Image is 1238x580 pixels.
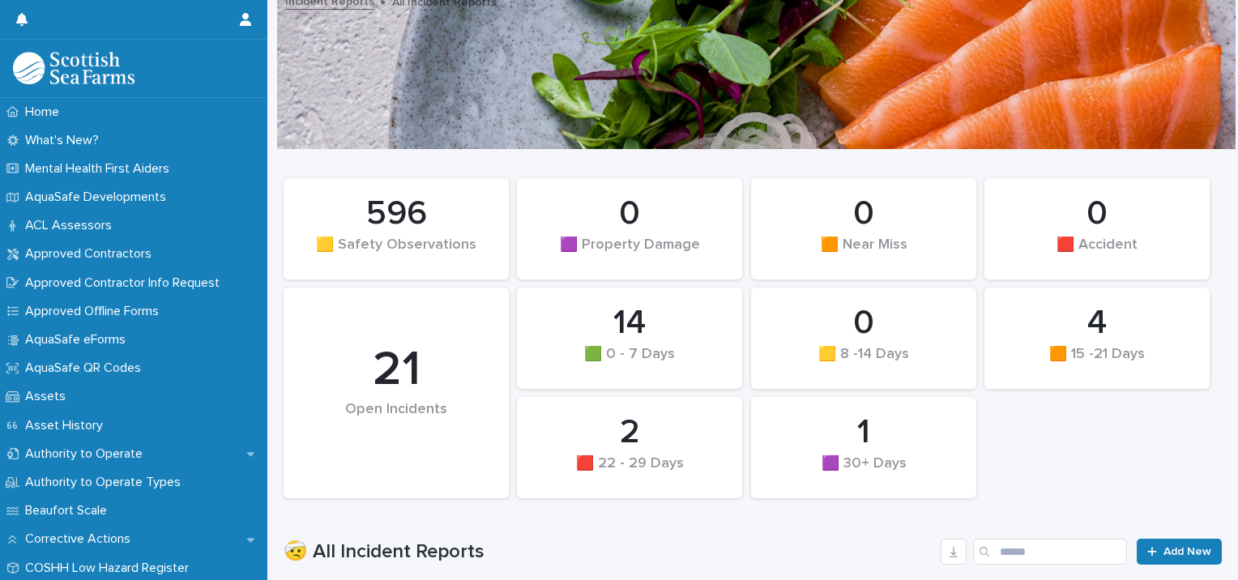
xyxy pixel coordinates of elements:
[779,346,949,380] div: 🟨 8 -14 Days
[19,475,194,490] p: Authority to Operate Types
[779,455,949,489] div: 🟪 30+ Days
[779,303,949,343] div: 0
[1137,539,1222,565] a: Add New
[19,133,112,148] p: What's New?
[544,303,715,343] div: 14
[19,418,116,433] p: Asset History
[1012,237,1182,271] div: 🟥 Accident
[19,561,202,576] p: COSHH Low Hazard Register
[19,104,72,120] p: Home
[544,412,715,453] div: 2
[311,341,481,399] div: 21
[19,332,139,348] p: AquaSafe eForms
[544,237,715,271] div: 🟪 Property Damage
[19,246,164,262] p: Approved Contractors
[19,531,143,547] p: Corrective Actions
[1012,194,1182,234] div: 0
[13,52,134,84] img: bPIBxiqnSb2ggTQWdOVV
[779,237,949,271] div: 🟧 Near Miss
[19,161,182,177] p: Mental Health First Aiders
[19,360,154,376] p: AquaSafe QR Codes
[19,446,156,462] p: Authority to Operate
[1163,546,1211,557] span: Add New
[544,455,715,489] div: 🟥 22 - 29 Days
[973,539,1127,565] input: Search
[311,237,481,271] div: 🟨 Safety Observations
[19,503,120,518] p: Beaufort Scale
[779,194,949,234] div: 0
[284,540,934,564] h1: 🤕 All Incident Reports
[779,412,949,453] div: 1
[19,275,233,291] p: Approved Contractor Info Request
[1012,346,1182,380] div: 🟧 15 -21 Days
[311,401,481,452] div: Open Incidents
[544,346,715,380] div: 🟩 0 - 7 Days
[19,190,179,205] p: AquaSafe Developments
[19,389,79,404] p: Assets
[544,194,715,234] div: 0
[311,194,481,234] div: 596
[19,304,172,319] p: Approved Offline Forms
[19,218,125,233] p: ACL Assessors
[1012,303,1182,343] div: 4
